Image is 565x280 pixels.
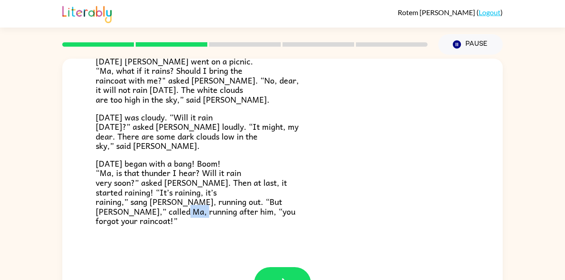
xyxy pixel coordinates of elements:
[398,8,503,16] div: ( )
[96,157,295,228] span: [DATE] began with a bang! Boom! “Ma, is that thunder I hear? Will it rain very soon?” asked [PERS...
[96,55,299,106] span: [DATE] [PERSON_NAME] went on a picnic. “Ma, what if it rains? Should I bring the raincoat with me...
[96,111,299,152] span: [DATE] was cloudy. “Will it rain [DATE]?” asked [PERSON_NAME] loudly. “It might, my dear. There a...
[398,8,476,16] span: Rotem [PERSON_NAME]
[479,8,500,16] a: Logout
[62,4,112,23] img: Literably
[438,34,503,55] button: Pause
